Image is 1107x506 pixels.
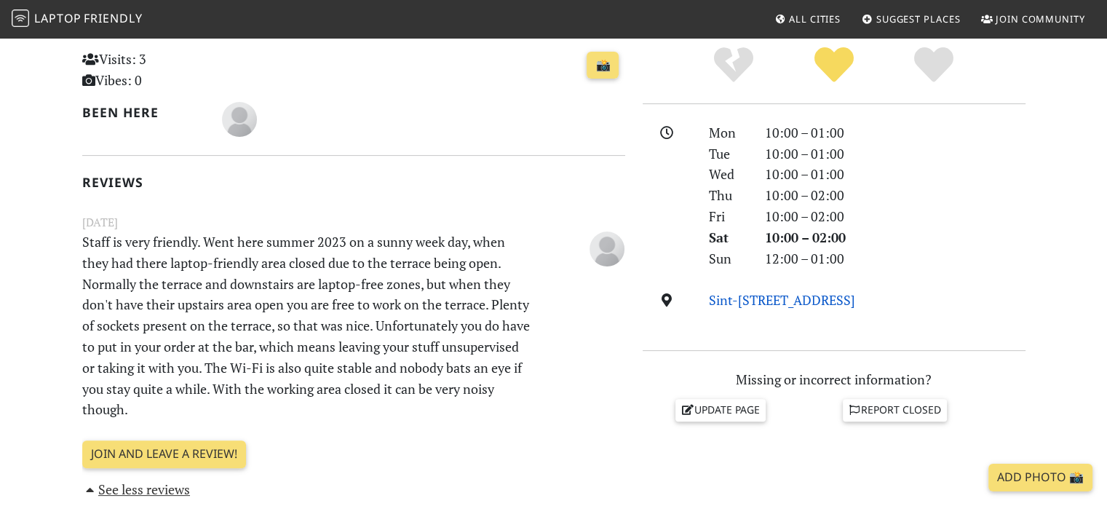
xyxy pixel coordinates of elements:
a: Join Community [975,6,1091,32]
a: Report closed [843,399,948,421]
small: [DATE] [74,213,634,232]
a: Update page [675,399,766,421]
h2: Reviews [82,175,625,190]
div: 10:00 – 02:00 [756,185,1034,206]
a: See less reviews [82,481,191,498]
img: LaptopFriendly [12,9,29,27]
img: blank-535327c66bd565773addf3077783bbfce4b00ec00e9fd257753287c682c7fa38.png [590,232,624,266]
div: 10:00 – 01:00 [756,122,1034,143]
a: Join and leave a review! [82,440,246,468]
div: Sat [700,227,755,248]
span: Join Community [996,12,1085,25]
div: Tue [700,143,755,165]
span: All Cities [789,12,841,25]
span: Laptop [34,10,82,26]
div: Definitely! [884,45,984,85]
div: Fri [700,206,755,227]
a: All Cities [769,6,846,32]
div: Yes [784,45,884,85]
div: 10:00 – 02:00 [756,206,1034,227]
p: Missing or incorrect information? [643,369,1025,390]
div: Sun [700,248,755,269]
a: 📸 [587,52,619,79]
div: 12:00 – 01:00 [756,248,1034,269]
p: Visits: 3 Vibes: 0 [82,49,252,91]
h2: Been here [82,105,205,120]
span: Emma Nuchelmans [590,238,624,256]
div: 10:00 – 01:00 [756,164,1034,185]
div: Thu [700,185,755,206]
div: 10:00 – 01:00 [756,143,1034,165]
div: Mon [700,122,755,143]
span: Emma Nuchelmans [222,109,257,127]
a: Sint-[STREET_ADDRESS] [709,291,855,309]
img: blank-535327c66bd565773addf3077783bbfce4b00ec00e9fd257753287c682c7fa38.png [222,102,257,137]
div: 10:00 – 02:00 [756,227,1034,248]
p: Staff is very friendly. Went here summer 2023 on a sunny week day, when they had there laptop-fri... [74,232,541,420]
div: No [683,45,784,85]
a: LaptopFriendly LaptopFriendly [12,7,143,32]
span: Suggest Places [876,12,961,25]
span: Friendly [84,10,142,26]
div: Wed [700,164,755,185]
a: Suggest Places [856,6,967,32]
